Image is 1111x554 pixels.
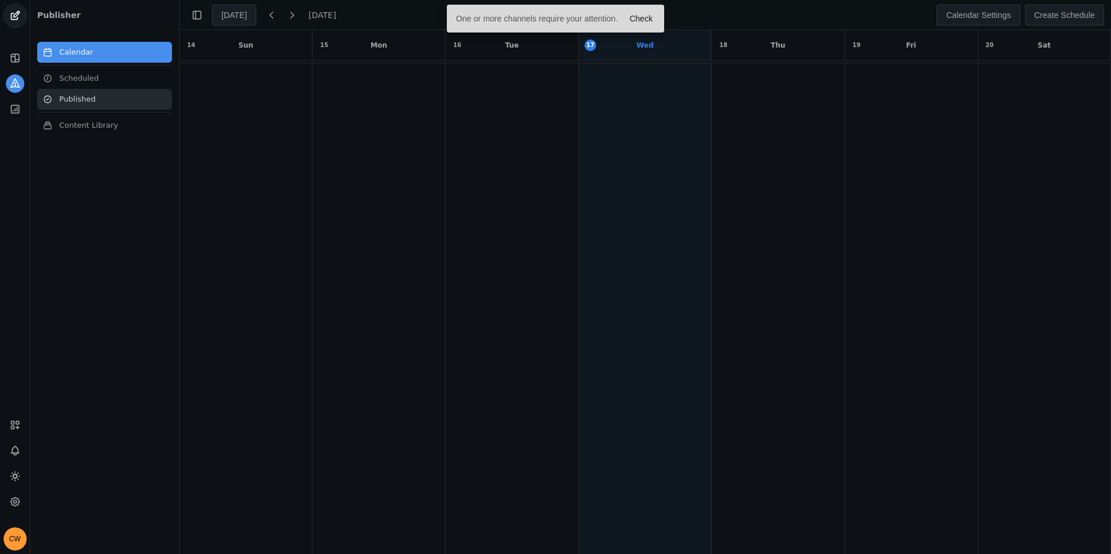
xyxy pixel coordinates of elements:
[629,13,653,24] span: Check
[3,527,27,551] button: CW
[37,115,172,136] a: Content Library
[309,9,336,21] div: [DATE]
[622,12,660,26] button: Check
[318,39,330,51] div: 15
[37,42,172,63] a: Calendar
[221,9,247,21] div: [DATE]
[212,5,256,26] button: [DATE]
[37,89,172,110] a: Published
[371,39,388,51] div: Mon
[770,39,785,51] div: Thu
[447,5,623,33] div: One or more channels require your attention.
[185,39,197,51] div: 14
[1025,5,1104,26] button: Create Schedule
[851,39,862,51] div: 19
[1038,39,1051,51] div: Sat
[984,39,995,51] div: 20
[585,39,596,51] div: 17
[906,39,916,51] div: Fri
[718,39,729,51] div: 18
[946,9,1010,21] span: Calendar Settings
[937,5,1020,26] button: Calendar Settings
[505,39,519,51] div: Tue
[1034,9,1095,21] span: Create Schedule
[451,39,463,51] div: 16
[636,39,654,51] div: Wed
[37,68,172,89] a: Scheduled
[238,39,253,51] div: Sun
